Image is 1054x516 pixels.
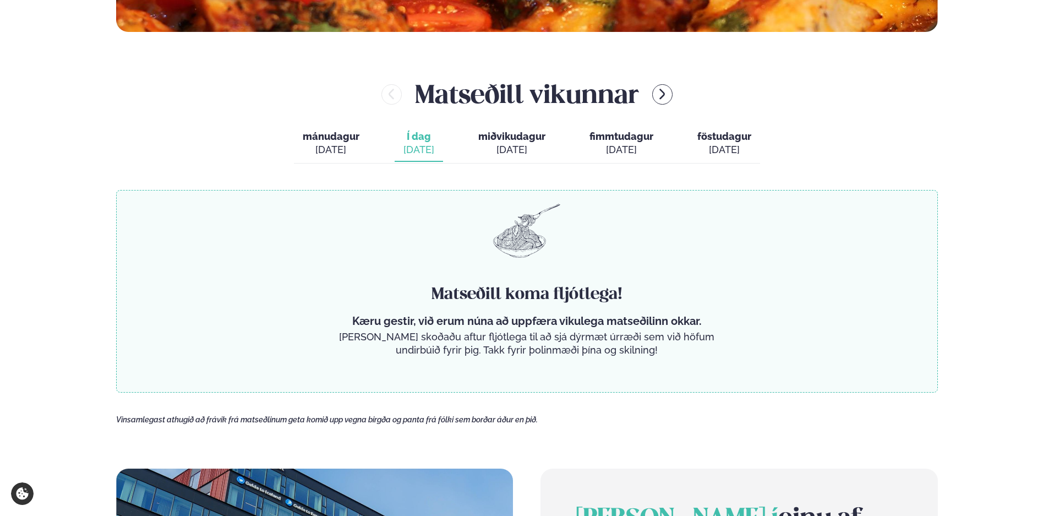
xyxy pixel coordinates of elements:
[335,314,719,328] p: Kæru gestir, við erum núna að uppfæra vikulega matseðilinn okkar.
[652,84,673,105] button: menu-btn-right
[403,143,434,156] div: [DATE]
[589,143,653,156] div: [DATE]
[335,330,719,357] p: [PERSON_NAME] skoðaðu aftur fljótlega til að sjá dýrmæt úrræði sem við höfum undirbúið fyrir þig....
[697,131,751,142] span: föstudagur
[403,130,434,143] span: Í dag
[303,131,359,142] span: mánudagur
[335,284,719,306] h4: Matseðill koma fljótlega!
[294,126,368,162] button: mánudagur [DATE]
[478,143,545,156] div: [DATE]
[116,415,538,424] span: Vinsamlegast athugið að frávik frá matseðlinum geta komið upp vegna birgða og panta frá fólki sem...
[493,204,560,258] img: pasta
[478,131,545,142] span: miðvikudagur
[303,143,359,156] div: [DATE]
[469,126,554,162] button: miðvikudagur [DATE]
[581,126,662,162] button: fimmtudagur [DATE]
[381,84,402,105] button: menu-btn-left
[689,126,760,162] button: föstudagur [DATE]
[395,126,443,162] button: Í dag [DATE]
[11,482,34,505] a: Cookie settings
[589,131,653,142] span: fimmtudagur
[697,143,751,156] div: [DATE]
[415,76,639,112] h2: Matseðill vikunnar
